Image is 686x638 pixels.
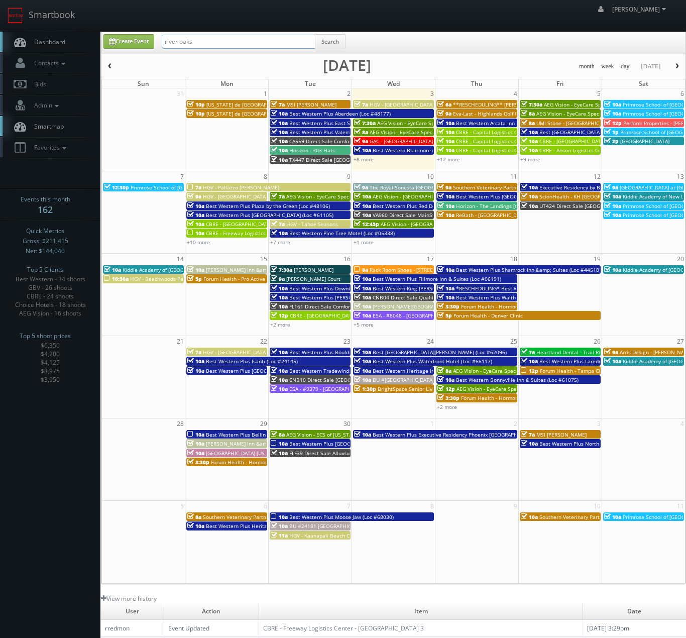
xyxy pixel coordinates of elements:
a: CBRE - Freeway Logistics Center - [GEOGRAPHIC_DATA] 3 [263,624,424,632]
span: 10a [604,110,621,117]
span: 10a [271,385,288,392]
span: Best Western Plus Shamrock Inn &amp; Suites (Loc #44518) [456,266,601,273]
span: 2 [346,88,352,99]
span: 10 [426,171,435,182]
span: Southern Veterinary Partners - [GEOGRAPHIC_DATA] [203,513,327,520]
span: Net: $144,040 [26,246,65,256]
strong: 162 [38,203,53,216]
span: 9a [354,138,368,145]
span: 10a [271,120,288,127]
span: Contacts [29,59,68,67]
span: 26 [593,336,602,347]
span: 2p [604,138,619,145]
span: 8a [271,431,285,438]
span: 10a [437,202,454,209]
span: VA960 Direct Sale MainStay Suites [373,211,456,219]
span: CA559 Direct Sale Comfort Suites [GEOGRAPHIC_DATA] [289,138,420,145]
span: 10a [604,202,621,209]
span: Eva-Last - Highlands Golf Club [453,110,525,117]
span: HGV - [GEOGRAPHIC_DATA] [203,349,267,356]
span: [GEOGRAPHIC_DATA] [US_STATE] Dells [206,450,297,457]
span: Best Western Plus Heritage Inn (Loc #44463) [206,522,315,529]
span: 5p [187,275,202,282]
span: 17 [426,254,435,264]
span: 10a [437,285,454,292]
span: Best Western Plus Valemount Inn & Suites (Loc #62120) [289,129,424,136]
span: 10a [187,450,204,457]
span: 3 [429,88,435,99]
span: 10a [604,266,621,273]
span: Best Western Plus Downtown [GEOGRAPHIC_DATA] (Loc #48199) [289,285,444,292]
a: +2 more [270,321,290,328]
span: Best Western Plus [GEOGRAPHIC_DATA] (Loc #50153) [289,440,417,447]
span: 8a [354,266,368,273]
span: Best Western Plus Waterfront Hotel (Loc #66117) [373,358,492,365]
span: Tue [305,79,316,88]
button: day [617,60,633,73]
span: 7a [354,101,368,108]
span: 10a [187,211,204,219]
button: month [576,60,598,73]
button: Search [315,34,346,49]
span: 10a [521,440,538,447]
span: 12:45p [354,221,379,228]
span: 10a [437,211,454,219]
span: BrightSpace Senior Living - College Walk [378,385,476,392]
span: 11 [509,171,518,182]
span: 7 [179,171,185,182]
span: 12p [437,385,455,392]
span: 3:30p [437,394,460,401]
button: week [598,60,618,73]
span: 10a [521,513,538,520]
span: CNB10 Direct Sale [GEOGRAPHIC_DATA], Ascend Hotel Collection [289,376,445,383]
span: 10a [271,294,288,301]
span: Best [GEOGRAPHIC_DATA] (Loc #62063) [539,129,634,136]
span: Best Western Plus Fillmore Inn & Suites (Loc #06191) [373,275,501,282]
span: Top 5 shoot prices [20,331,71,341]
span: 7a [271,221,285,228]
span: CBRE - Capital Logistics Center - Bldg 4 [456,147,550,154]
span: Admin [29,101,61,110]
span: 10a [271,440,288,447]
span: 8a [521,110,535,117]
span: 10a [354,193,371,200]
span: Sun [138,79,149,88]
span: Best Western Plus [PERSON_NAME][GEOGRAPHIC_DATA] (Loc #66006) [289,294,456,301]
span: ESA - #9379 - [GEOGRAPHIC_DATA] [289,385,372,392]
span: 10a [354,147,371,154]
span: Best Western Blairmore (Loc #68025) [373,147,464,154]
span: Quick Metrics [26,226,64,236]
span: Top 5 Clients [27,265,63,275]
span: 7a [521,349,535,356]
span: 10p [187,101,205,108]
span: 10a [187,431,204,438]
span: Forum Health - Denver Clinic [453,312,523,319]
span: CBRE - [GEOGRAPHIC_DATA] [539,138,606,145]
span: BU #24181 [GEOGRAPHIC_DATA] [289,522,367,529]
span: AEG Vision - EyeCare Specialties of [GEOGRAPHIC_DATA][US_STATE] - [GEOGRAPHIC_DATA] [377,120,592,127]
span: Best Western Plus North Houston Inn & Suites (Loc #44475) [539,440,684,447]
span: [US_STATE] de [GEOGRAPHIC_DATA] - [GEOGRAPHIC_DATA] [206,101,345,108]
span: 10a [104,266,121,273]
span: 9a [437,110,451,117]
span: UMI Stone - [GEOGRAPHIC_DATA] [536,120,615,127]
span: 10a [271,156,288,163]
span: 10a [604,193,621,200]
span: 4 [513,88,518,99]
span: 10a [437,147,454,154]
span: 9a [604,349,618,356]
span: Best Western Plus [GEOGRAPHIC_DATA] & Suites (Loc #61086) [206,367,355,374]
span: 10a [604,101,621,108]
span: [PERSON_NAME] Inn &amp; Suites [GEOGRAPHIC_DATA] [206,266,339,273]
span: Events this month [21,194,70,204]
span: AEG Vision - EyeCare Specialties of [US_STATE] - In Focus Vision Center [370,129,539,136]
span: 10a [521,193,538,200]
span: 12:30p [104,184,129,191]
span: 10a [271,376,288,383]
img: smartbook-logo.png [8,8,24,24]
button: [DATE] [637,60,664,73]
span: 10a [271,513,288,520]
span: 10a [271,138,288,145]
span: 10a [604,211,621,219]
span: Wed [387,79,400,88]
